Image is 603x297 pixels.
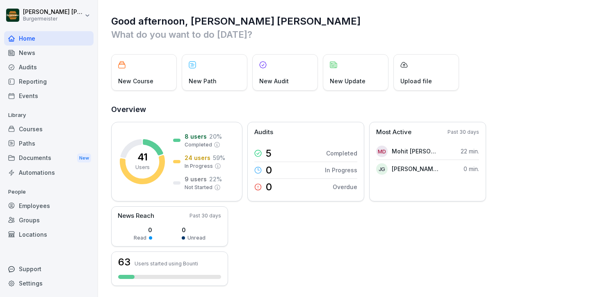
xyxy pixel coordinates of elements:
[4,151,94,166] a: DocumentsNew
[4,46,94,60] a: News
[209,175,222,183] p: 22 %
[4,151,94,166] div: Documents
[266,165,272,175] p: 0
[185,141,212,148] p: Completed
[4,165,94,180] a: Automations
[4,60,94,74] a: Audits
[118,77,153,85] p: New Course
[448,128,479,136] p: Past 30 days
[185,132,207,141] p: 8 users
[4,74,94,89] a: Reporting
[376,146,388,157] div: MD
[330,77,365,85] p: New Update
[118,211,154,221] p: News Reach
[4,122,94,136] a: Courses
[254,128,273,137] p: Audits
[464,164,479,173] p: 0 min.
[135,260,198,267] p: Users started using Bounti
[461,147,479,155] p: 22 min.
[187,234,206,242] p: Unread
[23,9,83,16] p: [PERSON_NAME] [PERSON_NAME] [PERSON_NAME]
[185,153,210,162] p: 24 users
[4,199,94,213] a: Employees
[134,226,152,234] p: 0
[326,149,357,158] p: Completed
[190,212,221,219] p: Past 30 days
[392,147,439,155] p: Mohit [PERSON_NAME]
[376,163,388,175] div: JG
[111,15,591,28] h1: Good afternoon, [PERSON_NAME] [PERSON_NAME]
[4,136,94,151] a: Paths
[4,227,94,242] a: Locations
[185,162,213,170] p: In Progress
[4,276,94,290] a: Settings
[111,104,591,115] h2: Overview
[185,175,207,183] p: 9 users
[325,166,357,174] p: In Progress
[333,183,357,191] p: Overdue
[4,185,94,199] p: People
[266,148,272,158] p: 5
[400,77,432,85] p: Upload file
[135,164,150,171] p: Users
[4,213,94,227] a: Groups
[259,77,289,85] p: New Audit
[134,234,146,242] p: Read
[189,77,217,85] p: New Path
[111,28,591,41] p: What do you want to do [DATE]?
[182,226,206,234] p: 0
[77,153,91,163] div: New
[213,153,225,162] p: 59 %
[4,89,94,103] a: Events
[118,257,130,267] h3: 63
[392,164,439,173] p: [PERSON_NAME] [PERSON_NAME]
[23,16,83,22] p: Burgermeister
[4,262,94,276] div: Support
[137,152,148,162] p: 41
[4,31,94,46] a: Home
[376,128,411,137] p: Most Active
[209,132,222,141] p: 20 %
[4,109,94,122] p: Library
[266,182,272,192] p: 0
[185,184,212,191] p: Not Started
